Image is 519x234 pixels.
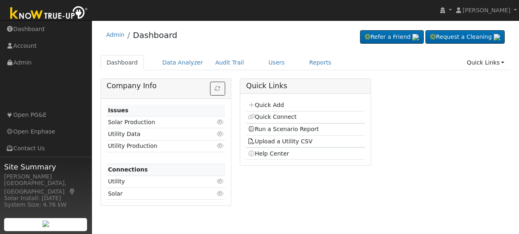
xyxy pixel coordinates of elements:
[6,4,92,23] img: Know True-Up
[494,34,500,40] img: retrieve
[43,221,49,227] img: retrieve
[133,30,177,40] a: Dashboard
[217,131,224,137] i: Click to view
[4,172,87,181] div: [PERSON_NAME]
[248,126,319,132] a: Run a Scenario Report
[248,138,313,145] a: Upload a Utility CSV
[156,55,209,70] a: Data Analyzer
[107,140,206,152] td: Utility Production
[107,128,206,140] td: Utility Data
[360,30,424,44] a: Refer a Friend
[425,30,505,44] a: Request a Cleaning
[262,55,291,70] a: Users
[209,55,250,70] a: Audit Trail
[217,143,224,149] i: Click to view
[217,178,224,184] i: Click to view
[303,55,338,70] a: Reports
[461,55,510,70] a: Quick Links
[107,176,206,187] td: Utility
[107,188,206,200] td: Solar
[107,116,206,128] td: Solar Production
[217,191,224,196] i: Click to view
[69,188,76,195] a: Map
[106,31,125,38] a: Admin
[248,150,289,157] a: Help Center
[217,119,224,125] i: Click to view
[4,161,87,172] span: Site Summary
[107,82,225,90] h5: Company Info
[412,34,419,40] img: retrieve
[246,82,365,90] h5: Quick Links
[108,166,148,173] strong: Connections
[4,194,87,203] div: Solar Install: [DATE]
[248,102,284,108] a: Quick Add
[4,201,87,209] div: System Size: 4.76 kW
[248,114,297,120] a: Quick Connect
[108,107,128,114] strong: Issues
[4,179,87,196] div: [GEOGRAPHIC_DATA], [GEOGRAPHIC_DATA]
[463,7,510,13] span: [PERSON_NAME]
[101,55,144,70] a: Dashboard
